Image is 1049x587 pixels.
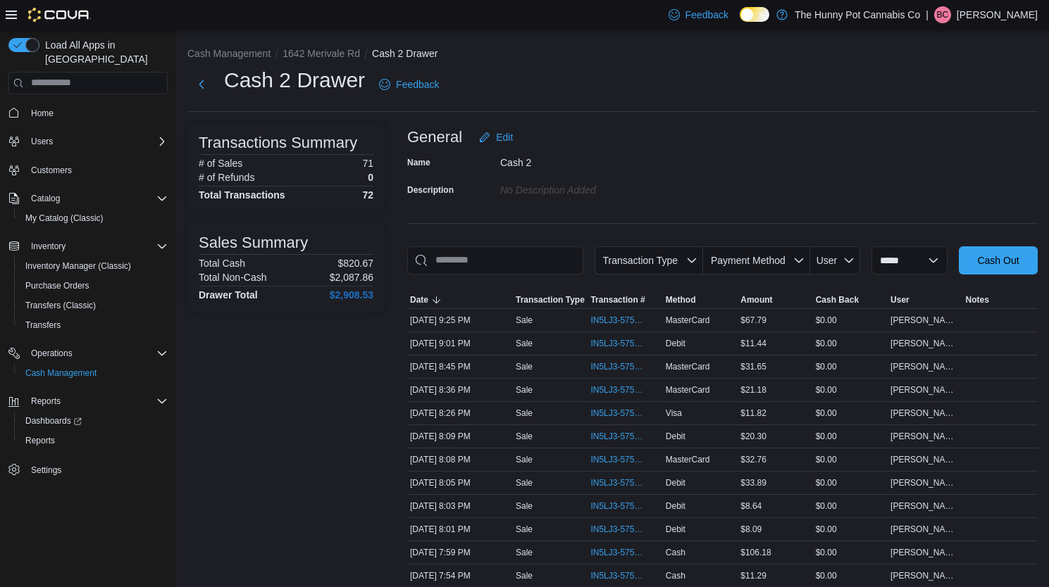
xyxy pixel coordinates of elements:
[187,70,216,99] button: Next
[20,258,137,274] a: Inventory Manager (Classic)
[14,363,173,383] button: Cash Management
[666,547,685,558] span: Cash
[666,570,685,581] span: Cash
[703,246,810,274] button: Payment Method
[590,338,645,349] span: IN5LJ3-5759228
[373,70,445,99] a: Feedback
[3,391,173,411] button: Reports
[20,432,61,449] a: Reports
[25,320,61,331] span: Transfers
[199,172,254,183] h6: # of Refunds
[407,312,513,329] div: [DATE] 9:25 PM
[407,567,513,584] div: [DATE] 7:54 PM
[590,315,645,326] span: IN5LJ3-5759460
[407,184,454,196] label: Description
[740,361,766,372] span: $31.65
[666,500,685,512] span: Debit
[20,317,168,334] span: Transfers
[740,524,762,535] span: $8.09
[590,570,645,581] span: IN5LJ3-5758613
[407,521,513,538] div: [DATE] 8:01 PM
[31,465,61,476] span: Settings
[590,361,645,372] span: IN5LJ3-5759078
[977,253,1019,267] span: Cash Out
[20,412,168,429] span: Dashboards
[410,294,428,305] span: Date
[283,48,360,59] button: 1642 Merivale Rd
[20,258,168,274] span: Inventory Manager (Classic)
[25,133,168,150] span: Users
[407,474,513,491] div: [DATE] 8:05 PM
[666,477,685,488] span: Debit
[890,454,960,465] span: [PERSON_NAME]
[711,255,786,266] span: Payment Method
[590,451,659,468] button: IN5LJ3-5758736
[666,384,710,396] span: MasterCard
[199,272,267,283] h6: Total Non-Cash
[199,158,242,169] h6: # of Sales
[25,280,89,291] span: Purchase Orders
[407,381,513,398] div: [DATE] 8:36 PM
[25,460,168,478] span: Settings
[14,208,173,228] button: My Catalog (Classic)
[31,348,73,359] span: Operations
[813,498,888,515] div: $0.00
[31,136,53,147] span: Users
[3,132,173,151] button: Users
[890,294,910,305] span: User
[3,459,173,479] button: Settings
[516,570,533,581] p: Sale
[795,6,920,23] p: The Hunny Pot Cannabis Co
[813,291,888,308] button: Cash Back
[337,258,373,269] p: $820.67
[813,544,888,561] div: $0.00
[934,6,951,23] div: Brody Chabot
[516,315,533,326] p: Sale
[590,498,659,515] button: IN5LJ3-5758696
[740,7,769,22] input: Dark Mode
[473,123,519,151] button: Edit
[816,294,859,305] span: Cash Back
[25,133,58,150] button: Users
[890,477,960,488] span: [PERSON_NAME]
[14,315,173,335] button: Transfers
[666,454,710,465] span: MasterCard
[738,291,812,308] button: Amount
[20,277,168,294] span: Purchase Orders
[590,408,645,419] span: IN5LJ3-5758891
[890,570,960,581] span: [PERSON_NAME]
[25,393,66,410] button: Reports
[25,161,168,179] span: Customers
[362,158,373,169] p: 71
[25,190,168,207] span: Catalog
[813,451,888,468] div: $0.00
[590,521,659,538] button: IN5LJ3-5758677
[685,8,728,22] span: Feedback
[224,66,365,94] h1: Cash 2 Drawer
[25,162,77,179] a: Customers
[590,524,645,535] span: IN5LJ3-5758677
[590,454,645,465] span: IN5LJ3-5758736
[14,276,173,296] button: Purchase Orders
[590,477,645,488] span: IN5LJ3-5758713
[25,393,168,410] span: Reports
[14,411,173,431] a: Dashboards
[740,294,772,305] span: Amount
[407,451,513,468] div: [DATE] 8:08 PM
[31,193,60,204] span: Catalog
[740,431,766,442] span: $20.30
[8,97,168,517] nav: Complex example
[590,294,645,305] span: Transaction #
[516,338,533,349] p: Sale
[3,189,173,208] button: Catalog
[25,238,71,255] button: Inventory
[590,547,645,558] span: IN5LJ3-5758654
[407,157,430,168] label: Name
[407,291,513,308] button: Date
[199,234,308,251] h3: Sales Summary
[25,462,67,479] a: Settings
[516,524,533,535] p: Sale
[516,408,533,419] p: Sale
[666,408,682,419] span: Visa
[25,238,168,255] span: Inventory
